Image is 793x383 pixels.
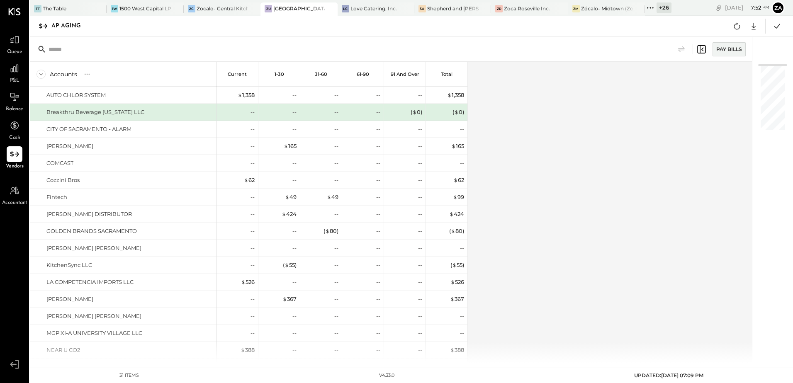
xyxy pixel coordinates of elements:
[771,1,785,15] button: Za
[0,118,29,142] a: Cash
[0,89,29,113] a: Balance
[391,71,419,77] p: 91 and Over
[418,159,422,167] div: --
[453,176,464,184] div: 62
[0,61,29,85] a: P&L
[376,193,380,201] div: --
[228,71,247,77] p: Current
[376,227,380,235] div: --
[452,262,457,268] span: $
[441,71,452,77] p: Total
[188,5,195,12] div: ZC
[334,210,338,218] div: --
[292,125,297,133] div: --
[46,329,142,337] div: MGP XI-A UNIVERSITY VILLAGE LLC
[334,108,338,116] div: --
[418,193,422,201] div: --
[453,177,458,183] span: $
[46,295,93,303] div: [PERSON_NAME]
[504,5,550,12] div: Zoca Roseville Inc.
[34,5,41,12] div: TT
[418,142,422,150] div: --
[450,261,464,269] div: ( 55 )
[725,4,769,12] div: [DATE]
[285,262,289,268] span: $
[282,211,286,217] span: $
[350,5,397,12] div: Love Catering, Inc.
[251,210,255,218] div: --
[0,183,29,207] a: Accountant
[284,143,288,149] span: $
[46,193,67,201] div: Fintech
[251,193,255,201] div: --
[43,5,66,12] div: The Table
[292,108,297,116] div: --
[251,312,255,320] div: --
[334,312,338,320] div: --
[244,177,248,183] span: $
[572,5,580,12] div: ZM
[452,108,464,116] div: ( 0 )
[376,346,380,354] div: --
[251,108,255,116] div: --
[451,228,455,234] span: $
[449,211,454,217] span: $
[251,227,255,235] div: --
[453,193,464,201] div: 99
[334,125,338,133] div: --
[450,296,455,302] span: $
[450,295,464,303] div: 367
[342,5,349,12] div: LC
[334,176,338,184] div: --
[292,278,297,286] div: --
[334,91,338,99] div: --
[713,42,746,56] div: Pay Bills
[50,70,77,78] div: Accounts
[379,372,394,379] div: v 4.33.0
[292,159,297,167] div: --
[2,199,27,207] span: Accountant
[449,227,464,235] div: ( 80 )
[634,372,703,378] span: UPDATED: [DATE] 07:09 PM
[241,347,245,353] span: $
[9,134,20,142] span: Cash
[46,125,131,133] div: CITY OF SACRAMENTO - ALARM
[376,125,380,133] div: --
[292,329,297,337] div: --
[460,312,464,320] div: --
[376,261,380,269] div: --
[292,312,297,320] div: --
[334,244,338,252] div: --
[453,194,457,200] span: $
[251,329,255,337] div: --
[376,312,380,320] div: --
[581,5,632,12] div: Zócalo- Midtown (Zoca Inc.)
[418,176,422,184] div: --
[376,210,380,218] div: --
[334,142,338,150] div: --
[241,346,255,354] div: 388
[327,194,331,200] span: $
[251,159,255,167] div: --
[10,77,19,85] span: P&L
[460,159,464,167] div: --
[244,176,255,184] div: 62
[657,2,671,13] div: + 26
[376,159,380,167] div: --
[46,210,132,218] div: [PERSON_NAME] DISTRIBUTOR
[376,142,380,150] div: --
[411,108,422,116] div: ( 0 )
[238,92,242,98] span: $
[285,194,289,200] span: $
[447,91,464,99] div: 1,358
[450,279,455,285] span: $
[451,142,464,150] div: 165
[241,278,255,286] div: 526
[376,244,380,252] div: --
[238,91,255,99] div: 1,358
[334,295,338,303] div: --
[46,176,80,184] div: Cozzini Bros
[418,5,426,12] div: Sa
[412,109,417,115] span: $
[327,193,338,201] div: 49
